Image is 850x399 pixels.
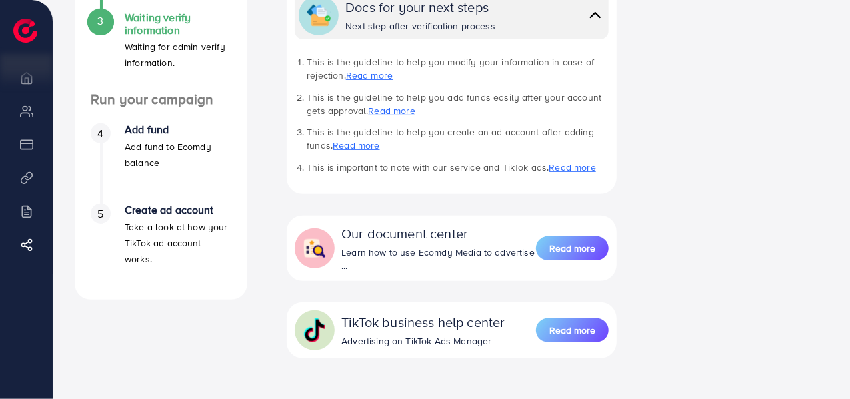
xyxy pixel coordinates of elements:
p: Waiting for admin verify information. [125,39,231,71]
p: Take a look at how your TikTok ad account works. [125,219,231,267]
a: Read more [368,104,415,117]
span: Read more [549,242,595,255]
div: TikTok business help center [341,312,505,332]
img: collapse [303,236,327,260]
a: Read more [536,317,609,344]
a: Read more [549,161,596,174]
h4: Waiting verify information [125,11,231,37]
div: Next step after verification process [345,19,495,33]
img: collapse [307,3,331,27]
a: Read more [536,235,609,262]
span: 4 [97,126,103,141]
h4: Run your campaign [75,91,247,108]
iframe: Chat [793,339,840,389]
a: Read more [346,69,393,82]
h4: Add fund [125,123,231,136]
p: Add fund to Ecomdy balance [125,139,231,171]
li: This is important to note with our service and TikTok ads. [307,161,609,174]
li: Add fund [75,123,247,204]
div: Learn how to use Ecomdy Media to advertise ... [341,246,536,273]
span: 5 [97,206,103,222]
img: logo [13,19,37,43]
a: Read more [333,139,379,152]
button: Read more [536,236,609,260]
h4: Create ad account [125,204,231,216]
div: Our document center [341,224,536,243]
span: Read more [549,324,595,337]
img: collapse [586,5,605,25]
span: 3 [97,13,103,29]
li: This is the guideline to help you modify your information in case of rejection. [307,55,609,83]
div: Advertising on TikTok Ads Manager [341,334,505,348]
button: Read more [536,318,609,342]
li: This is the guideline to help you create an ad account after adding funds. [307,125,609,153]
li: This is the guideline to help you add funds easily after your account gets approval. [307,91,609,118]
li: Create ad account [75,204,247,284]
img: collapse [303,318,327,342]
li: Waiting verify information [75,11,247,91]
